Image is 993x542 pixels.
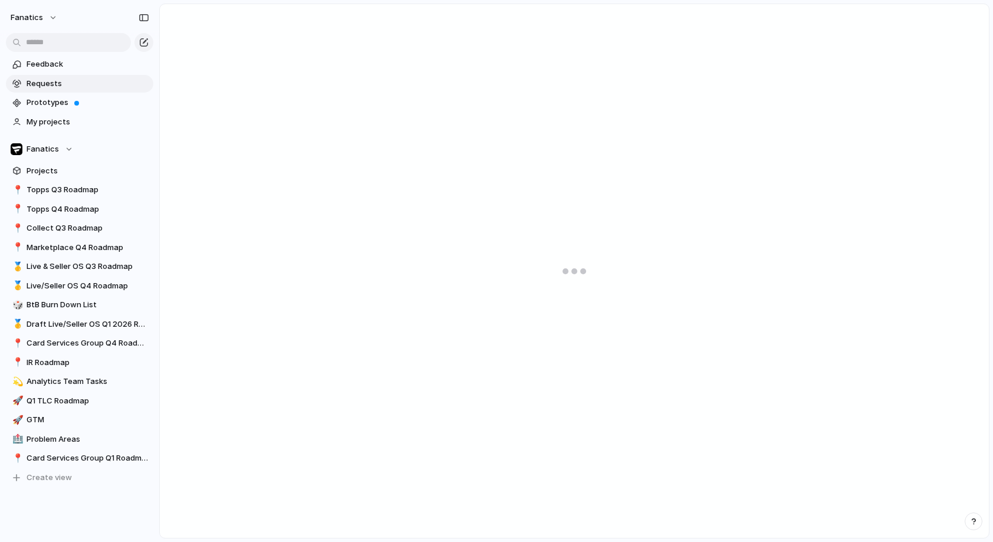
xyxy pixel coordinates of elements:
a: Requests [6,75,153,93]
button: 🥇 [11,318,22,330]
span: Live/Seller OS Q4 Roadmap [27,280,149,292]
button: 📍 [11,337,22,349]
a: 📍IR Roadmap [6,354,153,372]
a: Projects [6,162,153,180]
button: 📍 [11,357,22,369]
div: 🥇 [12,279,21,293]
button: 📍 [11,242,22,254]
a: 🥇Live & Seller OS Q3 Roadmap [6,258,153,275]
span: Marketplace Q4 Roadmap [27,242,149,254]
span: BtB Burn Down List [27,299,149,311]
button: fanatics [5,8,64,27]
span: Create view [27,472,72,484]
span: Fanatics [27,143,59,155]
div: 📍 [12,222,21,235]
a: 📍Topps Q3 Roadmap [6,181,153,199]
span: Live & Seller OS Q3 Roadmap [27,261,149,272]
a: 📍Card Services Group Q1 Roadmap [6,449,153,467]
span: Collect Q3 Roadmap [27,222,149,234]
div: 🎲 [12,298,21,312]
a: My projects [6,113,153,131]
span: Projects [27,165,149,177]
button: 🥇 [11,280,22,292]
a: Feedback [6,55,153,73]
span: Card Services Group Q4 Roadmap [27,337,149,349]
button: 🚀 [11,395,22,407]
span: Card Services Group Q1 Roadmap [27,452,149,464]
span: Problem Areas [27,433,149,445]
span: Draft Live/Seller OS Q1 2026 Roadmap [27,318,149,330]
button: 🎲 [11,299,22,311]
button: 📍 [11,222,22,234]
span: Topps Q3 Roadmap [27,184,149,196]
div: 🚀 [12,413,21,427]
button: Create view [6,469,153,487]
a: 📍Topps Q4 Roadmap [6,201,153,218]
div: 📍 [12,452,21,465]
span: IR Roadmap [27,357,149,369]
div: 📍 [12,356,21,369]
div: 📍 [12,183,21,197]
a: 🥇Draft Live/Seller OS Q1 2026 Roadmap [6,316,153,333]
span: fanatics [11,12,43,24]
button: Fanatics [6,140,153,158]
div: 💫 [12,375,21,389]
button: 📍 [11,203,22,215]
div: 🏥 [12,432,21,446]
span: My projects [27,116,149,128]
span: Feedback [27,58,149,70]
a: 🏥Problem Areas [6,431,153,448]
button: 📍 [11,184,22,196]
a: 📍Marketplace Q4 Roadmap [6,239,153,257]
div: 🥇 [12,317,21,331]
a: 🎲BtB Burn Down List [6,296,153,314]
span: Prototypes [27,97,149,109]
span: GTM [27,414,149,426]
a: 📍Card Services Group Q4 Roadmap [6,334,153,352]
a: Prototypes [6,94,153,111]
div: 🚀 [12,394,21,408]
div: 📍 [12,337,21,350]
button: 🏥 [11,433,22,445]
span: Analytics Team Tasks [27,376,149,387]
a: 🚀Q1 TLC Roadmap [6,392,153,410]
a: 📍Collect Q3 Roadmap [6,219,153,237]
div: 📍 [12,202,21,216]
button: 📍 [11,452,22,464]
span: Topps Q4 Roadmap [27,203,149,215]
button: 🚀 [11,414,22,426]
a: 💫Analytics Team Tasks [6,373,153,390]
button: 🥇 [11,261,22,272]
a: 🚀GTM [6,411,153,429]
div: 📍 [12,241,21,254]
a: 🥇Live/Seller OS Q4 Roadmap [6,277,153,295]
span: Requests [27,78,149,90]
div: 🥇 [12,260,21,274]
span: Q1 TLC Roadmap [27,395,149,407]
button: 💫 [11,376,22,387]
